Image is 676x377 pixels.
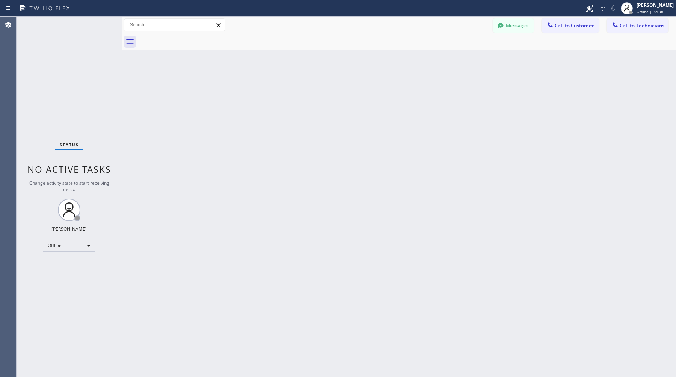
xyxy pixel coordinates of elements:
[60,142,79,147] span: Status
[620,22,664,29] span: Call to Technicians
[27,163,111,175] span: No active tasks
[608,3,619,14] button: Mute
[607,18,668,33] button: Call to Technicians
[493,18,534,33] button: Messages
[43,240,95,252] div: Offline
[29,180,109,193] span: Change activity state to start receiving tasks.
[51,226,87,232] div: [PERSON_NAME]
[555,22,594,29] span: Call to Customer
[542,18,599,33] button: Call to Customer
[637,2,674,8] div: [PERSON_NAME]
[124,19,225,31] input: Search
[637,9,663,14] span: Offline | 3d 3h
